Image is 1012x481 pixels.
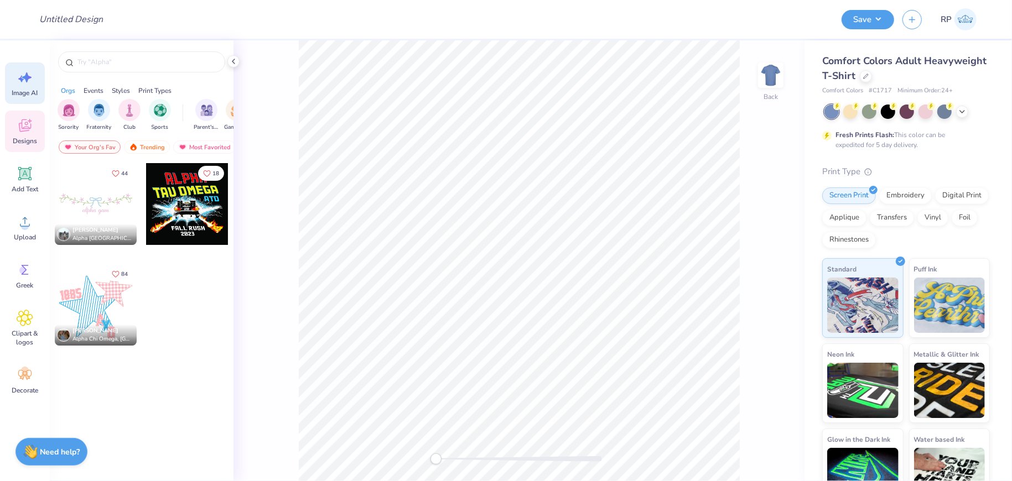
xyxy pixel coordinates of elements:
[72,327,118,334] span: [PERSON_NAME]
[178,143,187,151] img: most_fav.gif
[870,210,914,226] div: Transfers
[118,99,141,132] button: filter button
[61,86,75,96] div: Orgs
[58,99,80,132] div: filter for Sorority
[827,278,899,333] img: Standard
[129,143,138,151] img: trending.gif
[224,99,250,132] button: filter button
[212,171,219,176] span: 18
[954,8,977,30] img: Rahul Panda
[72,234,132,243] span: Alpha [GEOGRAPHIC_DATA], [US_STATE][GEOGRAPHIC_DATA]
[138,86,172,96] div: Print Types
[76,56,218,67] input: Try "Alpha"
[152,123,169,132] span: Sports
[124,140,170,154] div: Trending
[13,137,37,145] span: Designs
[7,329,43,347] span: Clipart & logos
[118,99,141,132] div: filter for Club
[198,166,224,181] button: Like
[72,226,118,234] span: [PERSON_NAME]
[822,210,866,226] div: Applique
[935,187,989,204] div: Digital Print
[12,386,38,395] span: Decorate
[59,140,121,154] div: Your Org's Fav
[869,86,892,96] span: # C1717
[12,88,38,97] span: Image AI
[194,99,219,132] button: filter button
[107,266,133,281] button: Like
[952,210,978,226] div: Foil
[914,263,937,275] span: Puff Ink
[149,99,171,132] div: filter for Sports
[917,210,948,226] div: Vinyl
[30,8,112,30] input: Untitled Design
[87,99,112,132] button: filter button
[827,263,857,275] span: Standard
[835,130,972,150] div: This color can be expedited for 5 day delivery.
[121,171,128,176] span: 44
[842,10,894,29] button: Save
[63,104,75,117] img: Sorority Image
[914,363,985,418] img: Metallic & Glitter Ink
[827,363,899,418] img: Neon Ink
[879,187,932,204] div: Embroidery
[12,185,38,194] span: Add Text
[835,130,894,139] strong: Fresh Prints Flash:
[59,123,79,132] span: Sorority
[897,86,953,96] span: Minimum Order: 24 +
[154,104,167,117] img: Sports Image
[87,123,112,132] span: Fraternity
[64,143,72,151] img: most_fav.gif
[827,433,890,445] span: Glow in the Dark Ink
[822,187,876,204] div: Screen Print
[760,64,782,86] img: Back
[936,8,982,30] a: RP
[224,123,250,132] span: Game Day
[112,86,130,96] div: Styles
[827,348,854,360] span: Neon Ink
[822,232,876,248] div: Rhinestones
[40,447,80,457] strong: Need help?
[17,281,34,290] span: Greek
[822,165,990,178] div: Print Type
[914,278,985,333] img: Puff Ink
[224,99,250,132] div: filter for Game Day
[822,54,987,82] span: Comfort Colors Adult Heavyweight T-Shirt
[123,104,136,117] img: Club Image
[914,433,965,445] span: Water based Ink
[200,104,213,117] img: Parent's Weekend Image
[914,348,979,360] span: Metallic & Glitter Ink
[430,453,442,464] div: Accessibility label
[14,233,36,242] span: Upload
[87,99,112,132] div: filter for Fraternity
[84,86,103,96] div: Events
[107,166,133,181] button: Like
[58,99,80,132] button: filter button
[822,86,863,96] span: Comfort Colors
[194,99,219,132] div: filter for Parent's Weekend
[149,99,171,132] button: filter button
[121,271,128,277] span: 84
[231,104,243,117] img: Game Day Image
[764,92,778,102] div: Back
[72,335,132,343] span: Alpha Chi Omega, [GEOGRAPHIC_DATA]
[173,140,236,154] div: Most Favorited
[123,123,136,132] span: Club
[941,13,952,26] span: RP
[93,104,105,117] img: Fraternity Image
[194,123,219,132] span: Parent's Weekend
